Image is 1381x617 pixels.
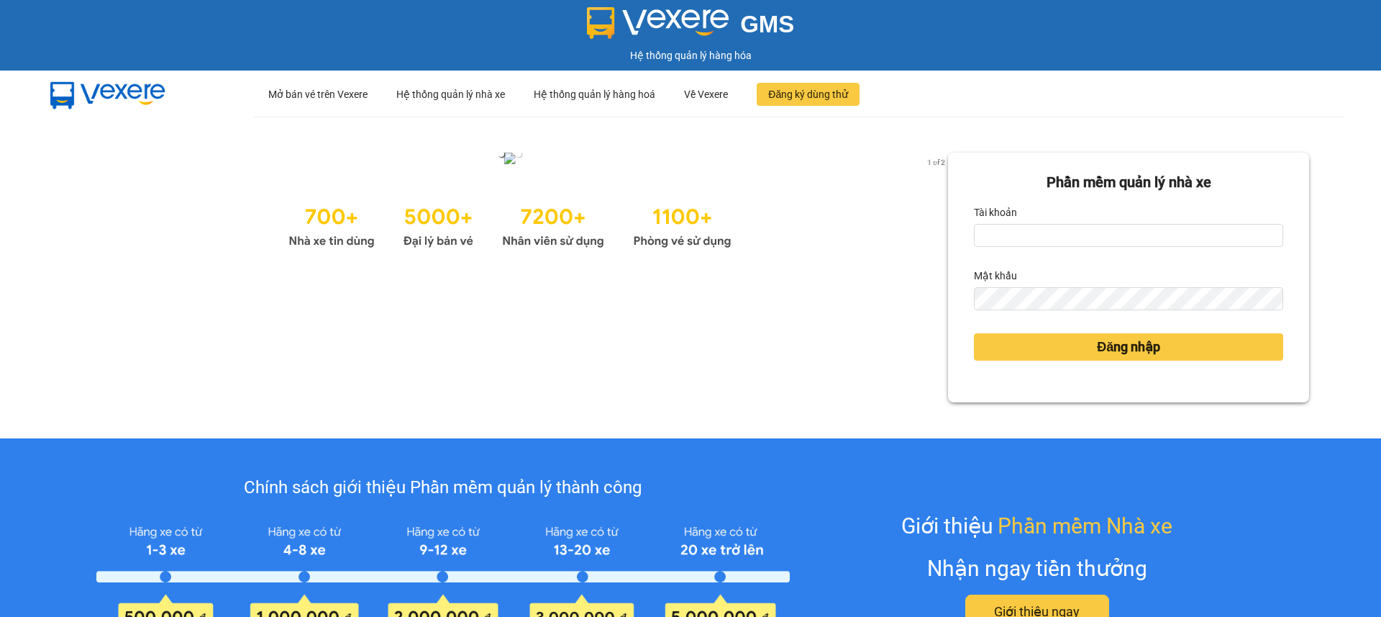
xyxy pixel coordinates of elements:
div: Hệ thống quản lý hàng hóa [4,48,1377,63]
span: Phần mềm Nhà xe [998,509,1172,543]
button: Đăng nhập [974,333,1283,361]
input: Tài khoản [974,224,1283,247]
img: Statistics.png [288,197,731,252]
label: Tài khoản [974,201,1017,224]
div: Phần mềm quản lý nhà xe [974,171,1283,194]
div: Hệ thống quản lý nhà xe [396,71,505,117]
p: 1 of 2 [923,153,948,171]
span: Đăng nhập [1097,337,1160,357]
button: previous slide / item [72,153,92,168]
a: GMS [587,22,795,33]
li: slide item 1 [498,151,504,157]
span: Đăng ký dùng thử [768,86,848,102]
div: Giới thiệu [901,509,1172,543]
button: next slide / item [928,153,948,168]
span: GMS [740,11,794,37]
div: Hệ thống quản lý hàng hoá [534,71,655,117]
img: mbUUG5Q.png [36,71,180,118]
input: Mật khẩu [974,287,1283,310]
div: Về Vexere [684,71,728,117]
li: slide item 2 [516,151,521,157]
label: Mật khẩu [974,264,1017,287]
div: Mở bán vé trên Vexere [268,71,368,117]
div: Chính sách giới thiệu Phần mềm quản lý thành công [96,474,789,502]
div: Nhận ngay tiền thưởng [927,551,1147,585]
button: Đăng ký dùng thử [757,83,860,106]
img: logo 2 [587,7,729,39]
